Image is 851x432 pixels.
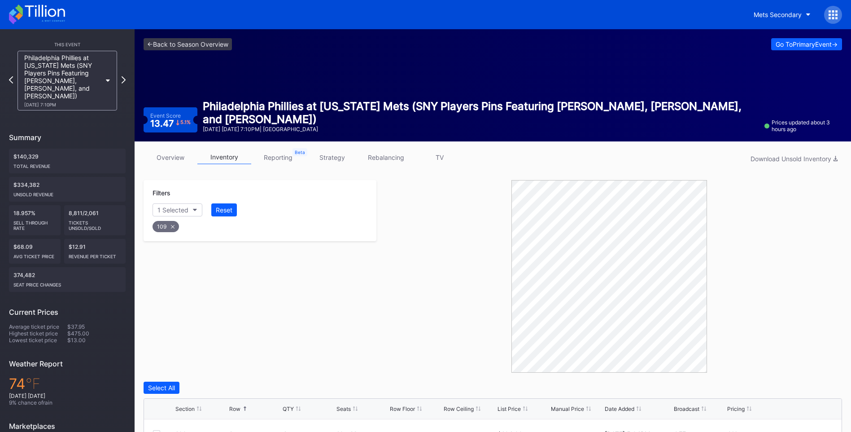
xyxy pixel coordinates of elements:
[26,375,40,392] span: ℉
[153,221,179,232] div: 109
[211,203,237,216] button: Reset
[9,392,126,399] div: [DATE] [DATE]
[197,150,251,164] a: inventory
[9,239,61,264] div: $68.09
[153,189,367,197] div: Filters
[24,102,101,107] div: [DATE] 7:10PM
[764,119,842,132] div: Prices updated about 3 hours ago
[216,206,232,214] div: Reset
[359,150,413,164] a: rebalancing
[9,42,126,47] div: This Event
[9,422,126,431] div: Marketplaces
[747,6,817,23] button: Mets Secondary
[69,216,122,231] div: Tickets Unsold/Sold
[390,406,415,412] div: Row Floor
[9,149,126,173] div: $140,329
[229,406,240,412] div: Row
[754,11,802,18] div: Mets Secondary
[9,308,126,317] div: Current Prices
[9,375,126,392] div: 74
[9,177,126,202] div: $334,382
[771,38,842,50] button: Go ToPrimaryEvent->
[444,406,474,412] div: Row Ceiling
[144,150,197,164] a: overview
[64,239,126,264] div: $12.91
[13,278,121,287] div: seat price changes
[67,337,126,344] div: $13.00
[605,406,634,412] div: Date Added
[69,250,122,259] div: Revenue per ticket
[148,384,175,392] div: Select All
[157,206,188,214] div: 1 Selected
[751,155,838,163] div: Download Unsold Inventory
[776,40,838,48] div: Go To Primary Event ->
[746,153,842,165] button: Download Unsold Inventory
[64,205,126,235] div: 8,811/2,061
[9,337,67,344] div: Lowest ticket price
[283,406,294,412] div: QTY
[9,267,126,292] div: 374,482
[336,406,351,412] div: Seats
[180,120,191,125] div: 5.1 %
[203,126,759,132] div: [DATE] [DATE] 7:10PM | [GEOGRAPHIC_DATA]
[9,323,67,330] div: Average ticket price
[150,119,191,128] div: 13.47
[13,216,56,231] div: Sell Through Rate
[13,250,56,259] div: Avg ticket price
[305,150,359,164] a: strategy
[498,406,521,412] div: List Price
[251,150,305,164] a: reporting
[144,38,232,50] a: <-Back to Season Overview
[9,359,126,368] div: Weather Report
[150,112,181,119] div: Event Score
[13,160,121,169] div: Total Revenue
[67,323,126,330] div: $37.95
[24,54,101,107] div: Philadelphia Phillies at [US_STATE] Mets (SNY Players Pins Featuring [PERSON_NAME], [PERSON_NAME]...
[674,406,699,412] div: Broadcast
[67,330,126,337] div: $475.00
[9,330,67,337] div: Highest ticket price
[551,406,584,412] div: Manual Price
[203,100,759,126] div: Philadelphia Phillies at [US_STATE] Mets (SNY Players Pins Featuring [PERSON_NAME], [PERSON_NAME]...
[13,188,121,197] div: Unsold Revenue
[175,406,195,412] div: Section
[153,203,202,216] button: 1 Selected
[9,205,61,235] div: 18.957%
[9,399,126,406] div: 9 % chance of rain
[727,406,745,412] div: Pricing
[413,150,467,164] a: TV
[9,133,126,142] div: Summary
[144,382,179,394] button: Select All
